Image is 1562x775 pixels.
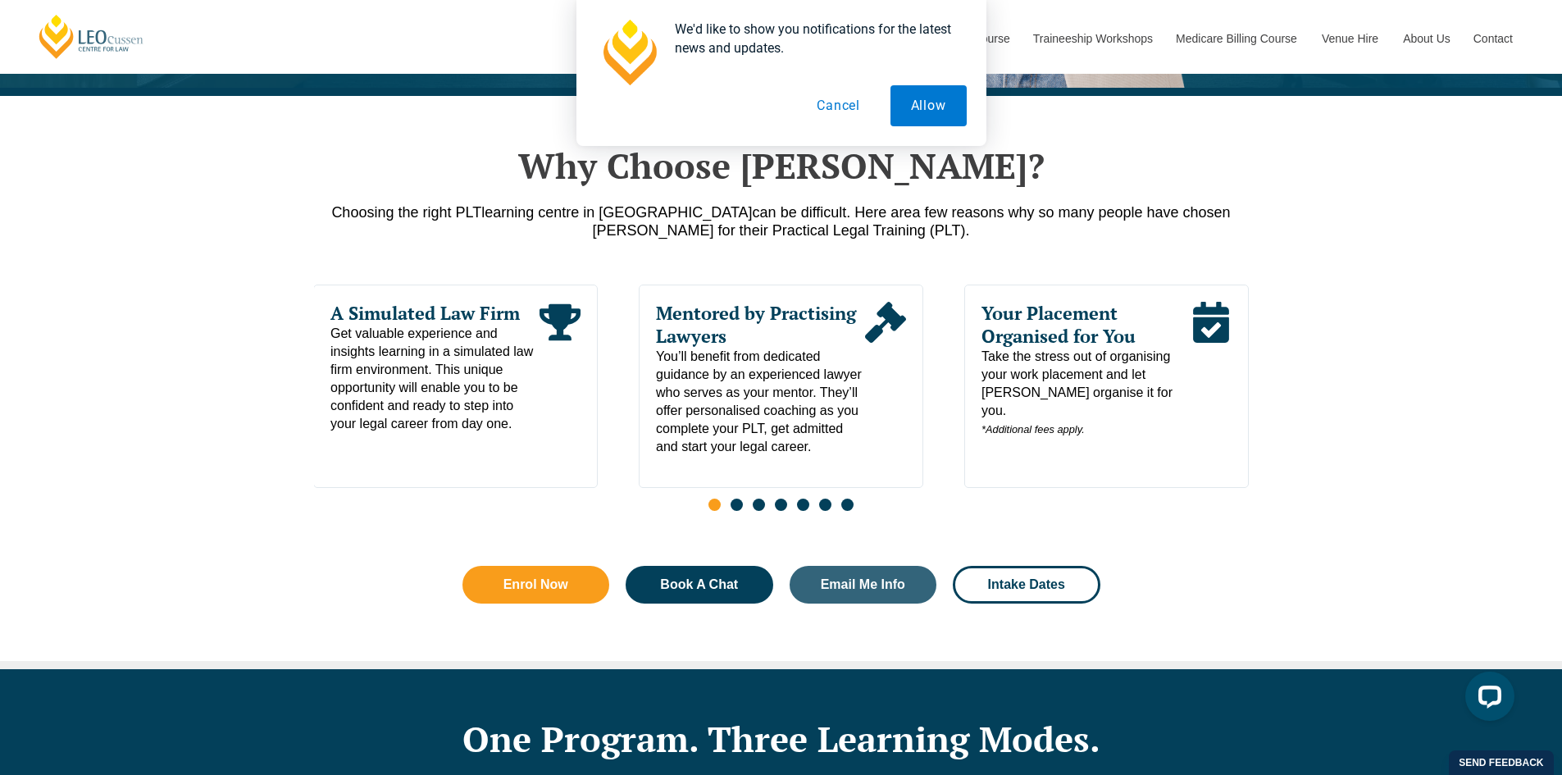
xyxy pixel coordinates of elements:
[841,499,854,511] span: Go to slide 7
[790,566,937,604] a: Email Me Info
[731,499,743,511] span: Go to slide 2
[639,285,923,488] div: 2 / 7
[313,285,598,488] div: 1 / 7
[330,302,540,325] span: A Simulated Law Firm
[503,578,568,591] span: Enrol Now
[660,578,738,591] span: Book A Chat
[314,718,1249,759] h2: One Program. Three Learning Modes.
[596,20,662,85] img: notification icon
[1190,302,1231,439] div: Read More
[890,85,967,126] button: Allow
[626,566,773,604] a: Book A Chat
[331,204,481,221] span: Choosing the right PLT
[753,204,913,221] span: can be difficult. Here are
[314,145,1249,186] h2: Why Choose [PERSON_NAME]?
[981,302,1191,348] span: Your Placement Organised for You
[981,423,1085,435] em: *Additional fees apply.
[540,302,581,433] div: Read More
[796,85,881,126] button: Cancel
[656,348,865,456] span: You’ll benefit from dedicated guidance by an experienced lawyer who serves as your mentor. They’l...
[481,204,752,221] span: learning centre in [GEOGRAPHIC_DATA]
[462,566,610,604] a: Enrol Now
[314,285,1249,521] div: Slides
[964,285,1249,488] div: 3 / 7
[981,348,1191,439] span: Take the stress out of organising your work placement and let [PERSON_NAME] organise it for you.
[330,325,540,433] span: Get valuable experience and insights learning in a simulated law firm environment. This unique op...
[708,499,721,511] span: Go to slide 1
[797,499,809,511] span: Go to slide 5
[662,20,967,57] div: We'd like to show you notifications for the latest news and updates.
[865,302,906,456] div: Read More
[314,203,1249,239] p: a few reasons why so many people have chosen [PERSON_NAME] for their Practical Legal Training (PLT).
[775,499,787,511] span: Go to slide 4
[656,302,865,348] span: Mentored by Practising Lawyers
[953,566,1100,604] a: Intake Dates
[753,499,765,511] span: Go to slide 3
[819,499,831,511] span: Go to slide 6
[821,578,905,591] span: Email Me Info
[1452,665,1521,734] iframe: LiveChat chat widget
[988,578,1065,591] span: Intake Dates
